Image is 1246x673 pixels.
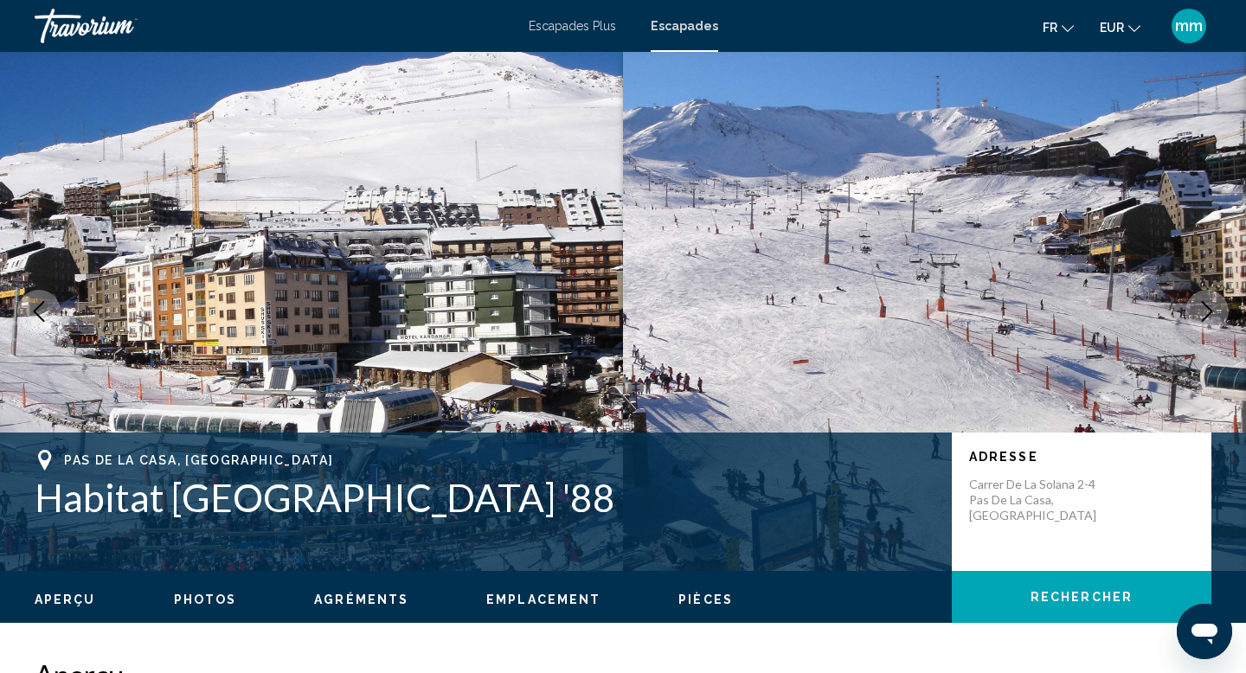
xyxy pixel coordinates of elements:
[678,593,733,606] span: Pièces
[17,290,61,333] button: Previous image
[35,593,96,606] span: Aperçu
[1100,15,1140,40] button: Changer de devise
[1043,21,1057,35] font: fr
[1185,290,1229,333] button: Next image
[35,475,934,520] h1: Habitat [GEOGRAPHIC_DATA] '88
[651,19,718,33] a: Escapades
[486,593,601,606] span: Emplacement
[1100,21,1124,35] font: EUR
[952,571,1211,623] button: Rechercher
[969,450,1194,464] p: Adresse
[64,453,333,467] span: Pas de la Casa, [GEOGRAPHIC_DATA]
[969,477,1108,523] p: Carrer de la Solana 2-4 Pas de la Casa, [GEOGRAPHIC_DATA]
[35,592,96,607] button: Aperçu
[35,9,511,43] a: Travorium
[486,592,601,607] button: Emplacement
[314,592,408,607] button: Agréments
[174,592,237,607] button: Photos
[1175,16,1203,35] font: mm
[529,19,616,33] a: Escapades Plus
[1177,604,1232,659] iframe: Bouton de lancement de la fenêtre de messagerie
[1031,591,1133,605] span: Rechercher
[314,593,408,606] span: Agréments
[1166,8,1211,44] button: Menu utilisateur
[174,593,237,606] span: Photos
[678,592,733,607] button: Pièces
[1043,15,1074,40] button: Changer de langue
